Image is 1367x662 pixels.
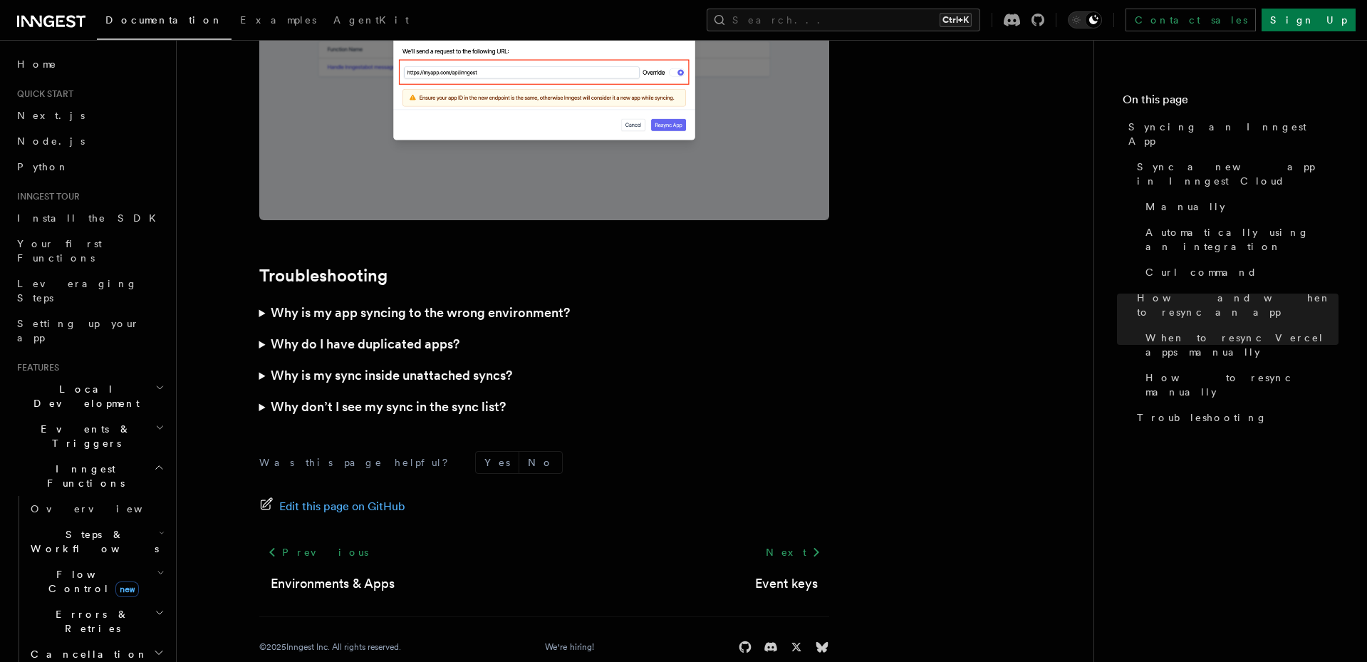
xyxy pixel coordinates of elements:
[17,161,69,172] span: Python
[11,422,155,450] span: Events & Triggers
[25,567,157,596] span: Flow Control
[11,128,167,154] a: Node.js
[1137,410,1267,425] span: Troubleshooting
[11,103,167,128] a: Next.js
[1262,9,1356,31] a: Sign Up
[1131,405,1339,430] a: Troubleshooting
[1145,200,1225,214] span: Manually
[259,297,829,329] summary: Why is my app syncing to the wrong environment?
[1131,285,1339,325] a: How and when to resync an app
[25,562,167,601] button: Flow Controlnew
[25,647,148,661] span: Cancellation
[11,376,167,416] button: Local Development
[1140,259,1339,285] a: Curl command
[11,456,167,496] button: Inngest Functions
[259,329,829,360] summary: Why do I have duplicated apps?
[271,366,512,386] h3: Why is my sync inside unattached syncs?
[259,455,458,470] p: Was this page helpful?
[11,382,155,410] span: Local Development
[259,641,401,653] div: © 2025 Inngest Inc. All rights reserved.
[17,110,85,121] span: Next.js
[259,360,829,391] summary: Why is my sync inside unattached syncs?
[476,452,519,473] button: Yes
[333,14,409,26] span: AgentKit
[17,212,165,224] span: Install the SDK
[1128,120,1339,148] span: Syncing an Inngest App
[271,334,459,354] h3: Why do I have duplicated apps?
[545,641,594,653] a: We're hiring!
[11,416,167,456] button: Events & Triggers
[940,13,972,27] kbd: Ctrl+K
[17,318,140,343] span: Setting up your app
[11,205,167,231] a: Install the SDK
[11,88,73,100] span: Quick start
[755,574,818,594] a: Event keys
[25,601,167,641] button: Errors & Retries
[1140,365,1339,405] a: How to resync manually
[11,311,167,351] a: Setting up your app
[17,57,57,71] span: Home
[757,539,829,565] a: Next
[31,503,177,514] span: Overview
[1131,154,1339,194] a: Sync a new app in Inngest Cloud
[11,231,167,271] a: Your first Functions
[1145,331,1339,359] span: When to resync Vercel apps manually
[271,397,506,417] h3: Why don’t I see my sync in the sync list?
[11,362,59,373] span: Features
[1140,219,1339,259] a: Automatically using an integration
[25,496,167,522] a: Overview
[11,462,154,490] span: Inngest Functions
[105,14,223,26] span: Documentation
[25,527,159,556] span: Steps & Workflows
[11,271,167,311] a: Leveraging Steps
[1145,371,1339,399] span: How to resync manually
[1126,9,1256,31] a: Contact sales
[259,391,829,423] summary: Why don’t I see my sync in the sync list?
[115,581,139,597] span: new
[1137,291,1339,319] span: How and when to resync an app
[1068,11,1102,29] button: Toggle dark mode
[259,539,377,565] a: Previous
[707,9,980,31] button: Search...Ctrl+K
[271,303,570,323] h3: Why is my app syncing to the wrong environment?
[25,607,155,636] span: Errors & Retries
[232,4,325,38] a: Examples
[17,278,137,304] span: Leveraging Steps
[240,14,316,26] span: Examples
[279,497,405,517] span: Edit this page on GitHub
[11,191,80,202] span: Inngest tour
[1145,265,1257,279] span: Curl command
[1123,114,1339,154] a: Syncing an Inngest App
[17,238,102,264] span: Your first Functions
[1140,194,1339,219] a: Manually
[97,4,232,40] a: Documentation
[17,135,85,147] span: Node.js
[1123,91,1339,114] h4: On this page
[25,522,167,562] button: Steps & Workflows
[1137,160,1339,188] span: Sync a new app in Inngest Cloud
[325,4,417,38] a: AgentKit
[11,51,167,77] a: Home
[11,154,167,180] a: Python
[259,497,405,517] a: Edit this page on GitHub
[259,266,388,286] a: Troubleshooting
[271,574,395,594] a: Environments & Apps
[519,452,562,473] button: No
[1145,225,1339,254] span: Automatically using an integration
[1140,325,1339,365] a: When to resync Vercel apps manually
